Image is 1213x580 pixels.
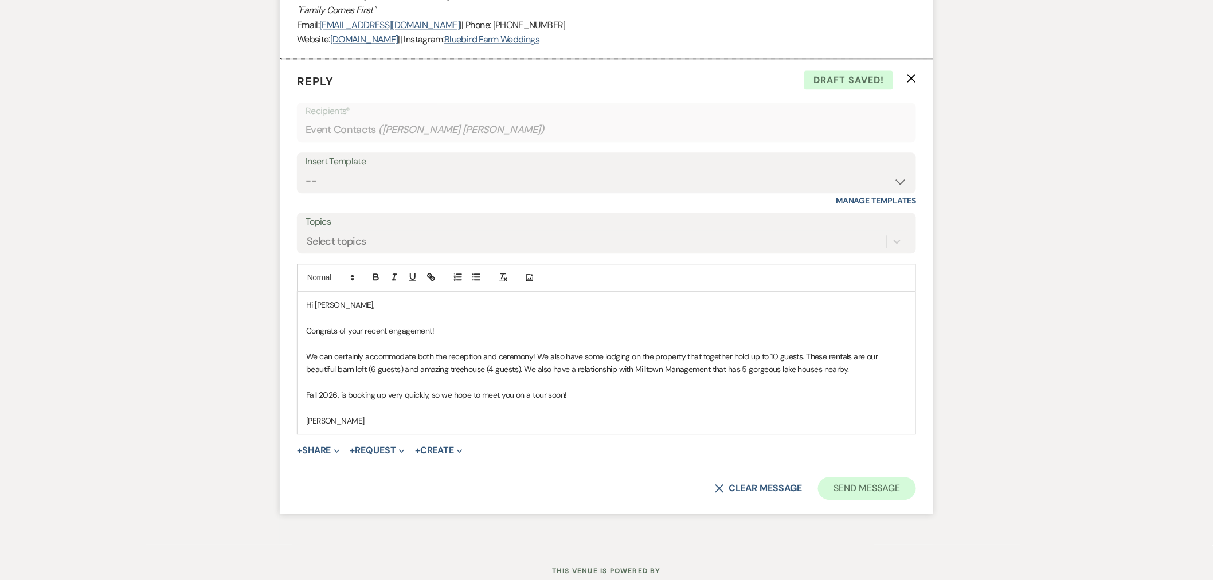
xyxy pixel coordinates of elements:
[306,119,907,141] div: Event Contacts
[306,214,907,230] label: Topics
[297,446,302,455] span: +
[297,32,916,47] p: Website: || Instagram:
[297,74,334,89] span: Reply
[804,70,893,90] span: Draft saved!
[306,350,907,376] p: We can certainly accommodate both the reception and ceremony! We also have some lodging on the pr...
[350,446,355,455] span: +
[306,299,907,311] p: Hi [PERSON_NAME],
[306,154,907,170] div: Insert Template
[415,446,463,455] button: Create
[319,19,460,31] a: [EMAIL_ADDRESS][DOMAIN_NAME]
[297,18,916,33] p: Email: || Phone: [PHONE_NUMBER]
[297,4,375,16] em: "Family Comes First"
[444,33,539,45] a: Bluebird Farm Weddings
[306,324,907,337] p: Congrats of your recent engagement!
[350,446,405,455] button: Request
[818,477,916,500] button: Send Message
[307,234,366,249] div: Select topics
[306,104,907,119] p: Recipients*
[297,446,340,455] button: Share
[415,446,420,455] span: +
[306,414,907,427] p: [PERSON_NAME]
[715,484,802,493] button: Clear message
[306,389,907,401] p: Fall 2026, is booking up very quickly, so we hope to meet you on a tour soon!
[378,122,545,138] span: ( [PERSON_NAME] [PERSON_NAME] )
[836,195,916,206] a: Manage Templates
[330,33,398,45] a: [DOMAIN_NAME]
